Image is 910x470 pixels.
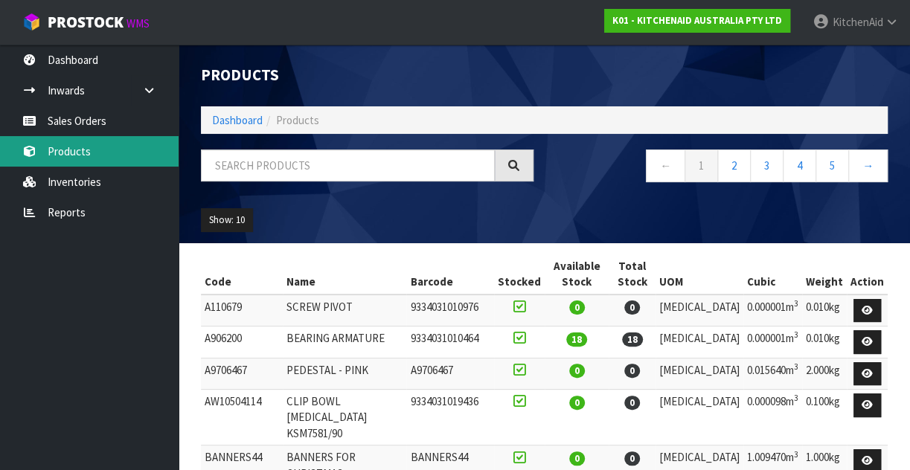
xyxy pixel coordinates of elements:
[717,149,751,181] a: 2
[816,149,849,181] a: 5
[802,254,847,294] th: Weight
[406,390,493,445] td: 9334031019436
[802,390,847,445] td: 0.100kg
[612,14,782,27] strong: K01 - KITCHENAID AUSTRALIA PTY LTD
[569,364,585,378] span: 0
[802,358,847,390] td: 2.000kg
[794,361,798,372] sup: 3
[624,451,640,466] span: 0
[212,113,263,127] a: Dashboard
[646,149,685,181] a: ←
[201,67,533,84] h1: Products
[406,254,493,294] th: Barcode
[406,326,493,358] td: 9334031010464
[569,451,585,466] span: 0
[832,15,882,29] span: KitchenAid
[201,326,283,358] td: A906200
[609,254,656,294] th: Total Stock
[22,13,41,31] img: cube-alt.png
[848,149,888,181] a: →
[283,326,407,358] td: BEARING ARMATURE
[406,358,493,390] td: A9706467
[201,208,253,232] button: Show: 10
[201,358,283,390] td: A9706467
[794,393,798,403] sup: 3
[743,390,802,445] td: 0.000098m
[802,294,847,326] td: 0.010kg
[201,149,495,181] input: Search products
[566,332,587,347] span: 18
[743,294,802,326] td: 0.000001m
[283,358,407,390] td: PEDESTAL - PINK
[656,358,743,390] td: [MEDICAL_DATA]
[624,364,640,378] span: 0
[556,149,888,186] nav: Page navigation
[783,149,816,181] a: 4
[743,326,802,358] td: 0.000001m
[569,300,585,315] span: 0
[48,13,124,32] span: ProStock
[802,326,847,358] td: 0.010kg
[656,254,743,294] th: UOM
[847,254,888,294] th: Action
[685,149,718,181] a: 1
[569,396,585,410] span: 0
[794,449,798,460] sup: 3
[624,300,640,315] span: 0
[794,329,798,340] sup: 3
[656,294,743,326] td: [MEDICAL_DATA]
[406,294,493,326] td: 9334031010976
[656,390,743,445] td: [MEDICAL_DATA]
[283,254,407,294] th: Name
[545,254,609,294] th: Available Stock
[624,396,640,410] span: 0
[743,254,802,294] th: Cubic
[494,254,545,294] th: Stocked
[743,358,802,390] td: 0.015640m
[201,390,283,445] td: AW10504114
[283,294,407,326] td: SCREW PIVOT
[126,16,150,30] small: WMS
[794,298,798,309] sup: 3
[276,113,319,127] span: Products
[201,294,283,326] td: A110679
[283,390,407,445] td: CLIP BOWL [MEDICAL_DATA] KSM7581/90
[750,149,784,181] a: 3
[656,326,743,358] td: [MEDICAL_DATA]
[622,332,643,347] span: 18
[201,254,283,294] th: Code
